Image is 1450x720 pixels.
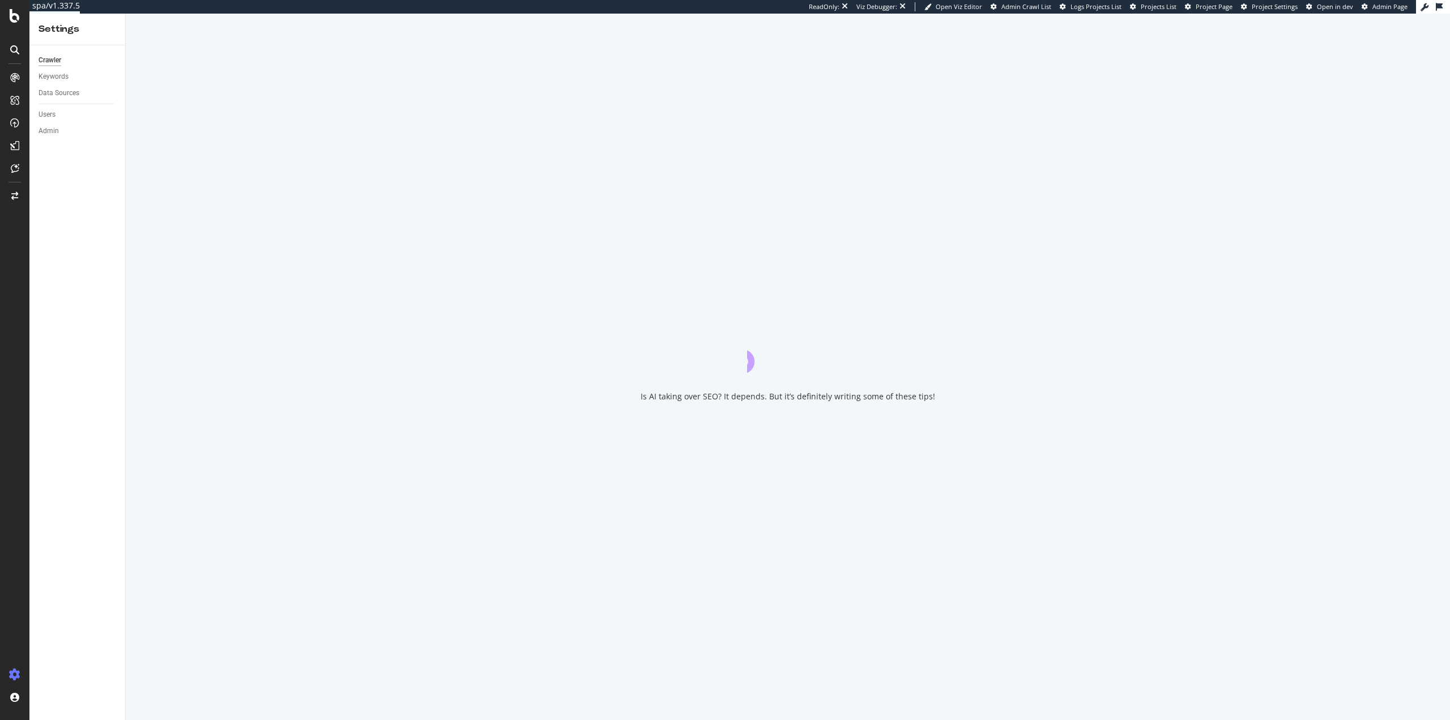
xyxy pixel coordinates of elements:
div: animation [747,332,829,373]
a: Projects List [1130,2,1176,11]
a: Admin Page [1362,2,1408,11]
span: Open in dev [1317,2,1353,11]
a: Keywords [39,71,117,83]
span: Project Page [1196,2,1232,11]
span: Projects List [1141,2,1176,11]
a: Open in dev [1306,2,1353,11]
span: Admin Crawl List [1001,2,1051,11]
div: ReadOnly: [809,2,839,11]
div: Is AI taking over SEO? It depends. But it’s definitely writing some of these tips! [641,391,935,402]
span: Logs Projects List [1071,2,1121,11]
a: Crawler [39,54,117,66]
span: Admin Page [1372,2,1408,11]
div: Settings [39,23,116,36]
a: Admin Crawl List [991,2,1051,11]
span: Open Viz Editor [936,2,982,11]
div: Crawler [39,54,61,66]
a: Project Settings [1241,2,1298,11]
a: Open Viz Editor [924,2,982,11]
span: Project Settings [1252,2,1298,11]
div: Viz Debugger: [856,2,897,11]
div: Admin [39,125,59,137]
div: Keywords [39,71,69,83]
a: Admin [39,125,117,137]
a: Users [39,109,117,121]
div: Users [39,109,56,121]
a: Logs Projects List [1060,2,1121,11]
a: Project Page [1185,2,1232,11]
a: Data Sources [39,87,117,99]
div: Data Sources [39,87,79,99]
